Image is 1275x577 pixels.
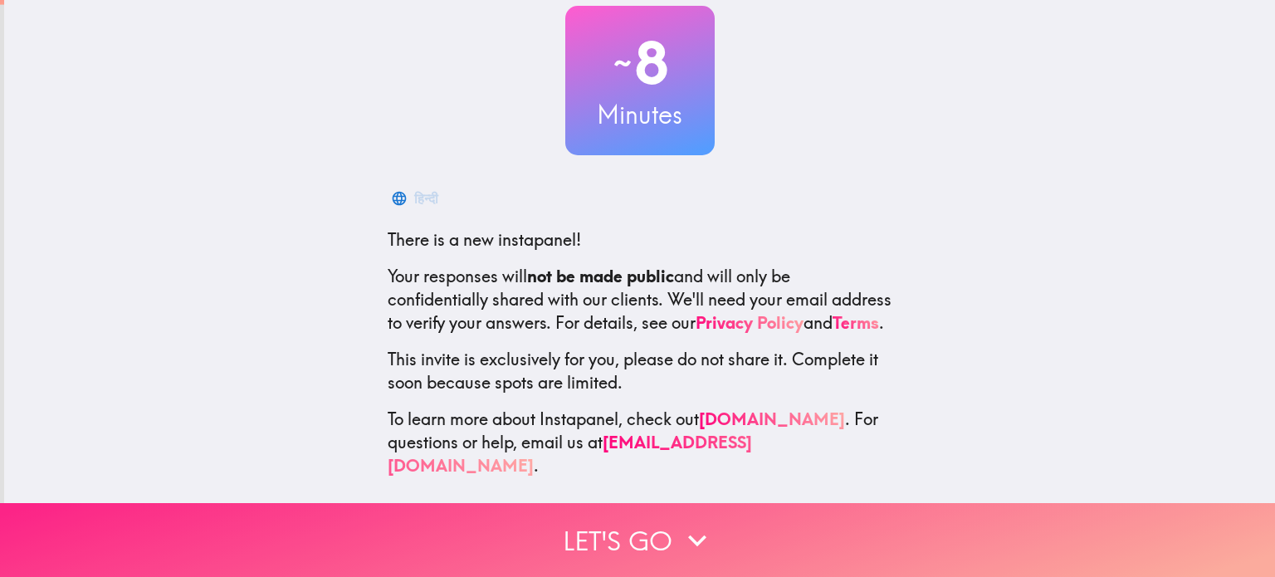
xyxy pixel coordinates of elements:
span: There is a new instapanel! [388,229,581,250]
button: हिन्दी [388,182,445,215]
a: Terms [833,312,879,333]
h2: 8 [565,29,715,97]
p: This invite is exclusively for you, please do not share it. Complete it soon because spots are li... [388,348,892,394]
a: [EMAIL_ADDRESS][DOMAIN_NAME] [388,432,752,476]
div: हिन्दी [414,187,438,210]
h3: Minutes [565,97,715,132]
p: Your responses will and will only be confidentially shared with our clients. We'll need your emai... [388,265,892,335]
p: To learn more about Instapanel, check out . For questions or help, email us at . [388,408,892,477]
span: ~ [611,38,634,88]
a: [DOMAIN_NAME] [699,408,845,429]
b: not be made public [527,266,674,286]
a: Privacy Policy [696,312,804,333]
